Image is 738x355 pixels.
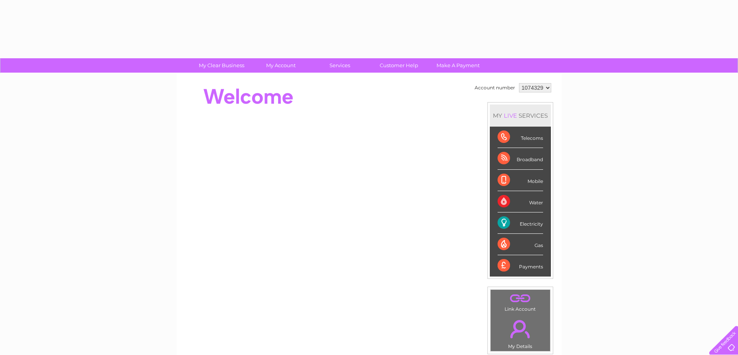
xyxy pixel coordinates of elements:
[490,104,551,127] div: MY SERVICES
[498,234,543,255] div: Gas
[426,58,490,73] a: Make A Payment
[498,127,543,148] div: Telecoms
[189,58,254,73] a: My Clear Business
[493,292,548,305] a: .
[249,58,313,73] a: My Account
[498,170,543,191] div: Mobile
[490,313,550,352] td: My Details
[490,289,550,314] td: Link Account
[493,315,548,343] a: .
[367,58,431,73] a: Customer Help
[308,58,372,73] a: Services
[473,81,517,94] td: Account number
[498,191,543,212] div: Water
[498,255,543,276] div: Payments
[498,148,543,169] div: Broadband
[502,112,519,119] div: LIVE
[498,212,543,234] div: Electricity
